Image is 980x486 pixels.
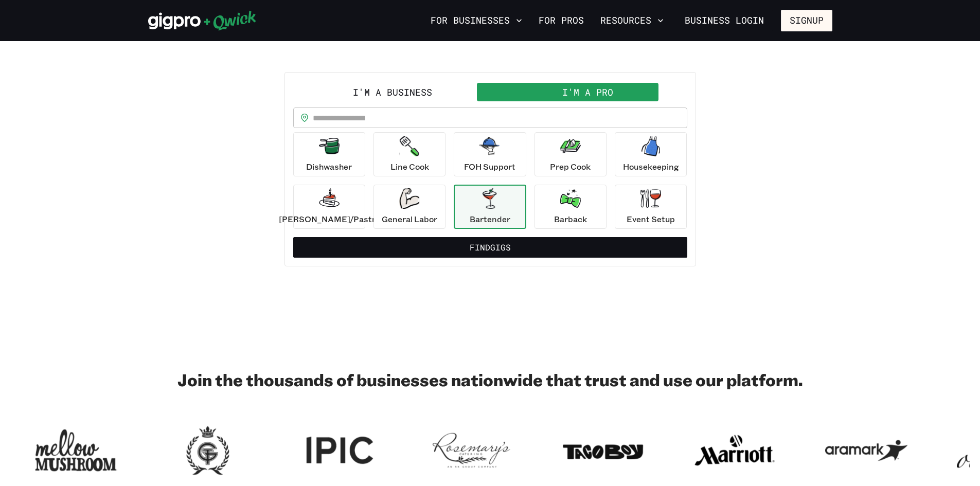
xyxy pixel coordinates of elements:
[426,12,526,29] button: For Businesses
[470,213,510,225] p: Bartender
[306,160,352,173] p: Dishwasher
[490,83,685,101] button: I'm a Pro
[454,185,526,229] button: Bartender
[35,423,117,478] img: Logo for Mellow Mushroom
[627,213,675,225] p: Event Setup
[693,423,776,478] img: Logo for Marriott
[148,369,832,390] h2: Join the thousands of businesses nationwide that trust and use our platform.
[596,12,668,29] button: Resources
[825,423,907,478] img: Logo for Aramark
[623,160,679,173] p: Housekeeping
[373,132,446,176] button: Line Cook
[534,132,607,176] button: Prep Cook
[430,423,512,478] img: Logo for Rosemary's Catering
[293,185,365,229] button: [PERSON_NAME]/Pastry
[781,10,832,31] button: Signup
[279,213,380,225] p: [PERSON_NAME]/Pastry
[534,12,588,29] a: For Pros
[295,83,490,101] button: I'm a Business
[454,132,526,176] button: FOH Support
[284,41,696,62] h2: PICK UP A SHIFT!
[534,185,607,229] button: Barback
[550,160,591,173] p: Prep Cook
[615,185,687,229] button: Event Setup
[298,423,381,478] img: Logo for IPIC
[464,160,515,173] p: FOH Support
[562,423,644,478] img: Logo for Taco Boy
[373,185,446,229] button: General Labor
[676,10,773,31] a: Business Login
[293,132,365,176] button: Dishwasher
[615,132,687,176] button: Housekeeping
[390,160,429,173] p: Line Cook
[382,213,437,225] p: General Labor
[167,423,249,478] img: Logo for Georgian Terrace
[293,237,687,258] button: FindGigs
[554,213,587,225] p: Barback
